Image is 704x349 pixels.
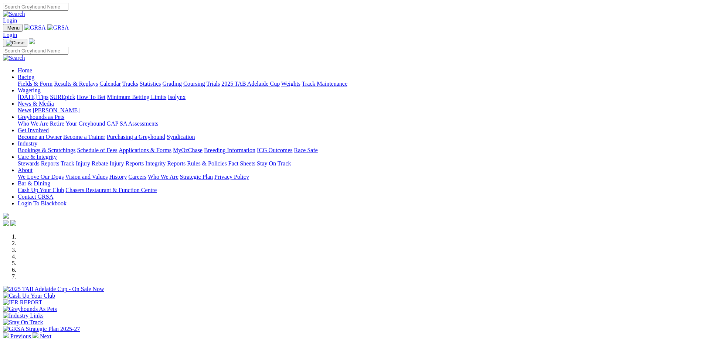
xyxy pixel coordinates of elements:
[65,187,157,193] a: Chasers Restaurant & Function Centre
[3,326,80,332] img: GRSA Strategic Plan 2025-27
[167,134,195,140] a: Syndication
[3,11,25,17] img: Search
[18,187,701,194] div: Bar & Dining
[214,174,249,180] a: Privacy Policy
[77,94,106,100] a: How To Bet
[3,17,17,24] a: Login
[61,160,108,167] a: Track Injury Rebate
[3,39,27,47] button: Toggle navigation
[18,107,31,113] a: News
[128,174,146,180] a: Careers
[18,147,701,154] div: Industry
[3,286,104,292] img: 2025 TAB Adelaide Cup - On Sale Now
[18,134,701,140] div: Get Involved
[107,120,159,127] a: GAP SA Assessments
[18,200,67,206] a: Login To Blackbook
[77,147,117,153] a: Schedule of Fees
[29,38,35,44] img: logo-grsa-white.png
[18,81,52,87] a: Fields & Form
[18,67,32,73] a: Home
[204,147,255,153] a: Breeding Information
[18,81,701,87] div: Racing
[18,154,57,160] a: Care & Integrity
[18,160,59,167] a: Stewards Reports
[18,140,37,147] a: Industry
[18,107,701,114] div: News & Media
[3,32,17,38] a: Login
[18,100,54,107] a: News & Media
[18,114,64,120] a: Greyhounds as Pets
[3,306,57,312] img: Greyhounds As Pets
[3,220,9,226] img: facebook.svg
[18,194,53,200] a: Contact GRSA
[109,174,127,180] a: History
[173,147,203,153] a: MyOzChase
[148,174,178,180] a: Who We Are
[257,147,292,153] a: ICG Outcomes
[63,134,105,140] a: Become a Trainer
[18,167,33,173] a: About
[183,81,205,87] a: Coursing
[18,180,50,187] a: Bar & Dining
[3,333,33,339] a: Previous
[18,120,48,127] a: Who We Are
[3,55,25,61] img: Search
[18,74,34,80] a: Racing
[18,187,64,193] a: Cash Up Your Club
[3,213,9,219] img: logo-grsa-white.png
[180,174,213,180] a: Strategic Plan
[40,333,51,339] span: Next
[10,220,16,226] img: twitter.svg
[24,24,46,31] img: GRSA
[65,174,108,180] a: Vision and Values
[18,174,701,180] div: About
[3,312,44,319] img: Industry Links
[3,319,43,326] img: Stay On Track
[33,333,51,339] a: Next
[18,120,701,127] div: Greyhounds as Pets
[145,160,186,167] a: Integrity Reports
[221,81,280,87] a: 2025 TAB Adelaide Cup
[54,81,98,87] a: Results & Replays
[99,81,121,87] a: Calendar
[33,107,79,113] a: [PERSON_NAME]
[163,81,182,87] a: Grading
[206,81,220,87] a: Trials
[187,160,227,167] a: Rules & Policies
[18,127,49,133] a: Get Involved
[281,81,300,87] a: Weights
[122,81,138,87] a: Tracks
[168,94,186,100] a: Isolynx
[18,94,48,100] a: [DATE] Tips
[33,332,38,338] img: chevron-right-pager-white.svg
[109,160,144,167] a: Injury Reports
[107,94,166,100] a: Minimum Betting Limits
[18,160,701,167] div: Care & Integrity
[302,81,347,87] a: Track Maintenance
[294,147,317,153] a: Race Safe
[6,40,24,46] img: Close
[18,87,41,93] a: Wagering
[3,3,68,11] input: Search
[3,299,42,306] img: IER REPORT
[257,160,291,167] a: Stay On Track
[18,174,64,180] a: We Love Our Dogs
[3,292,55,299] img: Cash Up Your Club
[18,147,75,153] a: Bookings & Scratchings
[47,24,69,31] img: GRSA
[140,81,161,87] a: Statistics
[3,24,23,32] button: Toggle navigation
[3,47,68,55] input: Search
[119,147,171,153] a: Applications & Forms
[18,134,62,140] a: Become an Owner
[10,333,31,339] span: Previous
[18,94,701,100] div: Wagering
[50,120,105,127] a: Retire Your Greyhound
[7,25,20,31] span: Menu
[3,332,9,338] img: chevron-left-pager-white.svg
[107,134,165,140] a: Purchasing a Greyhound
[50,94,75,100] a: SUREpick
[228,160,255,167] a: Fact Sheets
